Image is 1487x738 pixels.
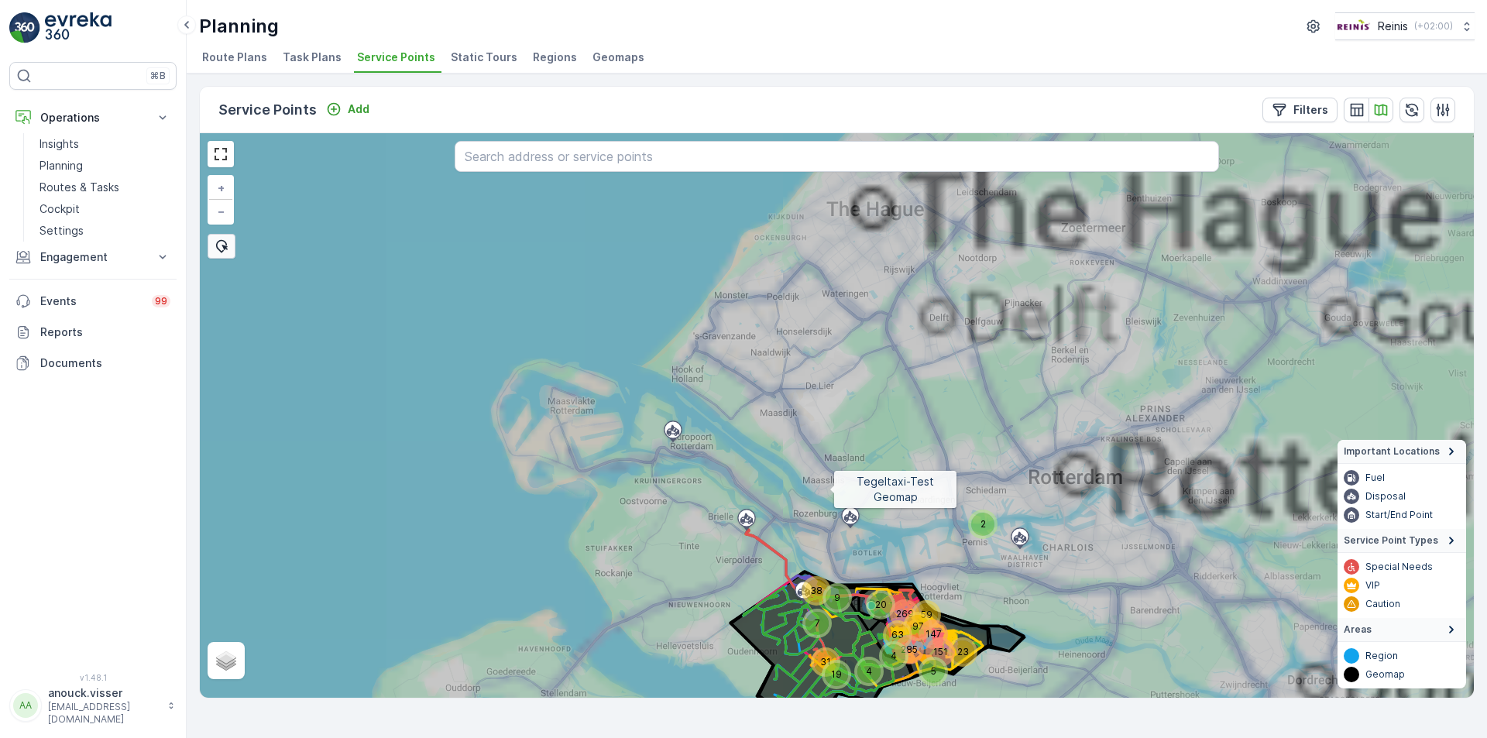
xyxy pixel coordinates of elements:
[33,133,177,155] a: Insights
[805,579,828,602] div: 38
[9,317,177,348] a: Reports
[915,603,924,613] div: 59
[218,181,225,194] span: +
[39,136,79,152] p: Insights
[9,685,177,726] button: AAanouck.visser[EMAIL_ADDRESS][DOMAIN_NAME]
[922,623,945,646] div: 147
[826,586,849,609] div: 9
[915,603,938,626] div: 59
[1365,561,1433,573] p: Special Needs
[199,14,279,39] p: Planning
[882,644,891,654] div: 4
[1338,618,1466,642] summary: Areas
[9,286,177,317] a: Events99
[814,650,823,660] div: 31
[40,110,146,125] p: Operations
[150,70,166,82] p: ⌘B
[39,180,119,195] p: Routes & Tasks
[857,660,881,683] div: 4
[805,612,829,635] div: 7
[882,644,905,668] div: 4
[805,612,815,621] div: 7
[1365,598,1400,610] p: Caution
[209,142,232,166] a: View Fullscreen
[893,602,902,612] div: 269
[1365,650,1398,662] p: Region
[893,602,916,626] div: 269
[209,177,232,200] a: Zoom In
[1414,20,1453,33] p: ( +02:00 )
[906,615,915,624] div: 97
[906,615,929,638] div: 97
[825,663,834,672] div: 19
[209,644,243,678] a: Layers
[826,586,835,596] div: 9
[1338,440,1466,464] summary: Important Locations
[48,701,160,726] p: [EMAIL_ADDRESS][DOMAIN_NAME]
[9,673,177,682] span: v 1.48.1
[1365,509,1433,521] p: Start/End Point
[805,579,814,589] div: 38
[592,50,644,65] span: Geomaps
[1335,12,1475,40] button: Reinis(+02:00)
[951,640,960,650] div: 23
[929,640,938,650] div: 151
[155,295,167,307] p: 99
[898,638,921,661] div: 285
[1293,102,1328,118] p: Filters
[814,650,837,674] div: 31
[1378,19,1408,34] p: Reinis
[33,155,177,177] a: Planning
[1262,98,1338,122] button: Filters
[39,158,83,173] p: Planning
[533,50,577,65] span: Regions
[922,660,931,669] div: 5
[455,141,1219,172] input: Search address or service points
[33,220,177,242] a: Settings
[218,99,317,121] p: Service Points
[9,348,177,379] a: Documents
[898,638,907,647] div: 285
[922,623,931,632] div: 147
[869,593,878,602] div: 20
[451,50,517,65] span: Static Tours
[40,355,170,371] p: Documents
[9,12,40,43] img: logo
[1365,472,1385,484] p: Fuel
[45,12,112,43] img: logo_light-DOdMpM7g.png
[9,242,177,273] button: Engagement
[869,593,892,616] div: 20
[320,100,376,118] button: Add
[825,663,848,686] div: 19
[971,513,980,522] div: 2
[208,234,235,259] div: Bulk Select
[886,623,909,647] div: 63
[39,223,84,239] p: Settings
[1335,18,1372,35] img: Reinis-Logo-Vrijstaand_Tekengebied-1-copy2_aBO4n7j.png
[13,693,38,718] div: AA
[209,200,232,223] a: Zoom Out
[971,513,994,536] div: 2
[1344,623,1372,636] span: Areas
[40,249,146,265] p: Engagement
[857,660,867,669] div: 4
[202,50,267,65] span: Route Plans
[1365,668,1405,681] p: Geomap
[1365,579,1380,592] p: VIP
[283,50,342,65] span: Task Plans
[922,660,945,683] div: 5
[1344,534,1438,547] span: Service Point Types
[1344,445,1440,458] span: Important Locations
[39,201,80,217] p: Cockpit
[1338,529,1466,553] summary: Service Point Types
[33,177,177,198] a: Routes & Tasks
[33,198,177,220] a: Cockpit
[40,324,170,340] p: Reports
[357,50,435,65] span: Service Points
[348,101,369,117] p: Add
[40,293,143,309] p: Events
[1365,490,1406,503] p: Disposal
[951,640,974,664] div: 23
[218,204,225,218] span: −
[886,623,895,633] div: 63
